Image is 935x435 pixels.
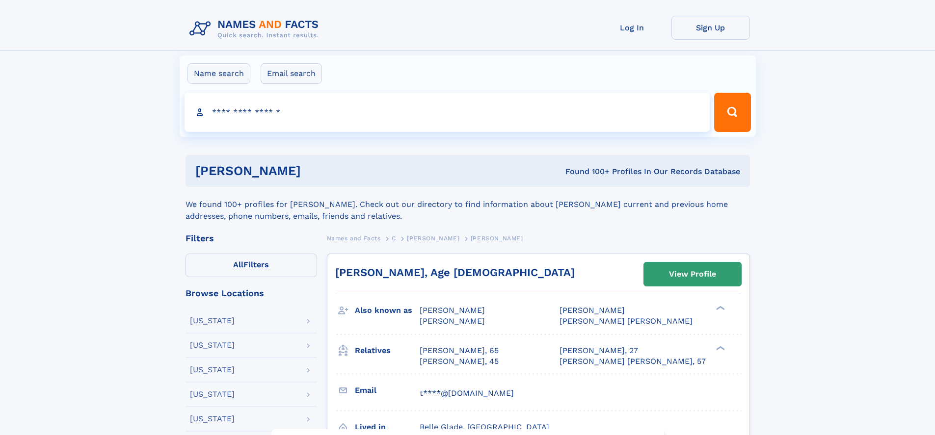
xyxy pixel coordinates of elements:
[186,234,317,243] div: Filters
[335,266,575,279] a: [PERSON_NAME], Age [DEMOGRAPHIC_DATA]
[560,316,693,326] span: [PERSON_NAME] [PERSON_NAME]
[420,356,499,367] a: [PERSON_NAME], 45
[560,356,706,367] a: [PERSON_NAME] [PERSON_NAME], 57
[190,390,235,398] div: [US_STATE]
[261,63,322,84] label: Email search
[407,232,459,244] a: [PERSON_NAME]
[327,232,381,244] a: Names and Facts
[407,235,459,242] span: [PERSON_NAME]
[355,342,420,359] h3: Relatives
[714,93,750,132] button: Search Button
[714,345,725,351] div: ❯
[560,345,638,356] a: [PERSON_NAME], 27
[186,187,750,222] div: We found 100+ profiles for [PERSON_NAME]. Check out our directory to find information about [PERS...
[471,235,523,242] span: [PERSON_NAME]
[560,306,625,315] span: [PERSON_NAME]
[233,260,243,269] span: All
[669,263,716,285] div: View Profile
[392,232,396,244] a: C
[671,16,750,40] a: Sign Up
[186,254,317,277] label: Filters
[433,166,740,177] div: Found 100+ Profiles In Our Records Database
[593,16,671,40] a: Log In
[195,165,433,177] h1: [PERSON_NAME]
[644,262,741,286] a: View Profile
[355,382,420,399] h3: Email
[190,366,235,374] div: [US_STATE]
[392,235,396,242] span: C
[714,305,725,311] div: ❯
[190,341,235,349] div: [US_STATE]
[420,316,485,326] span: [PERSON_NAME]
[190,415,235,423] div: [US_STATE]
[185,93,710,132] input: search input
[355,302,420,319] h3: Also known as
[186,16,327,42] img: Logo Names and Facts
[420,422,549,432] span: Belle Glade, [GEOGRAPHIC_DATA]
[420,345,499,356] a: [PERSON_NAME], 65
[420,306,485,315] span: [PERSON_NAME]
[186,289,317,298] div: Browse Locations
[190,317,235,325] div: [US_STATE]
[187,63,250,84] label: Name search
